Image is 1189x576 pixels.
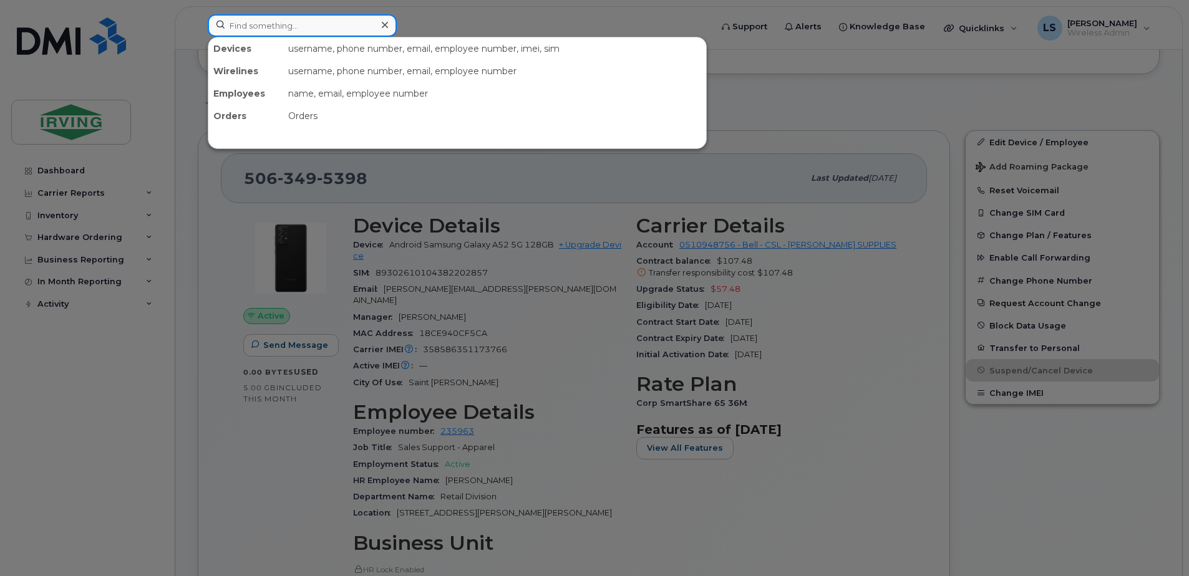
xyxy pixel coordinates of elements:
[283,82,706,105] div: name, email, employee number
[208,82,283,105] div: Employees
[208,105,283,127] div: Orders
[283,60,706,82] div: username, phone number, email, employee number
[283,37,706,60] div: username, phone number, email, employee number, imei, sim
[208,60,283,82] div: Wirelines
[283,105,706,127] div: Orders
[208,37,283,60] div: Devices
[208,14,397,37] input: Find something...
